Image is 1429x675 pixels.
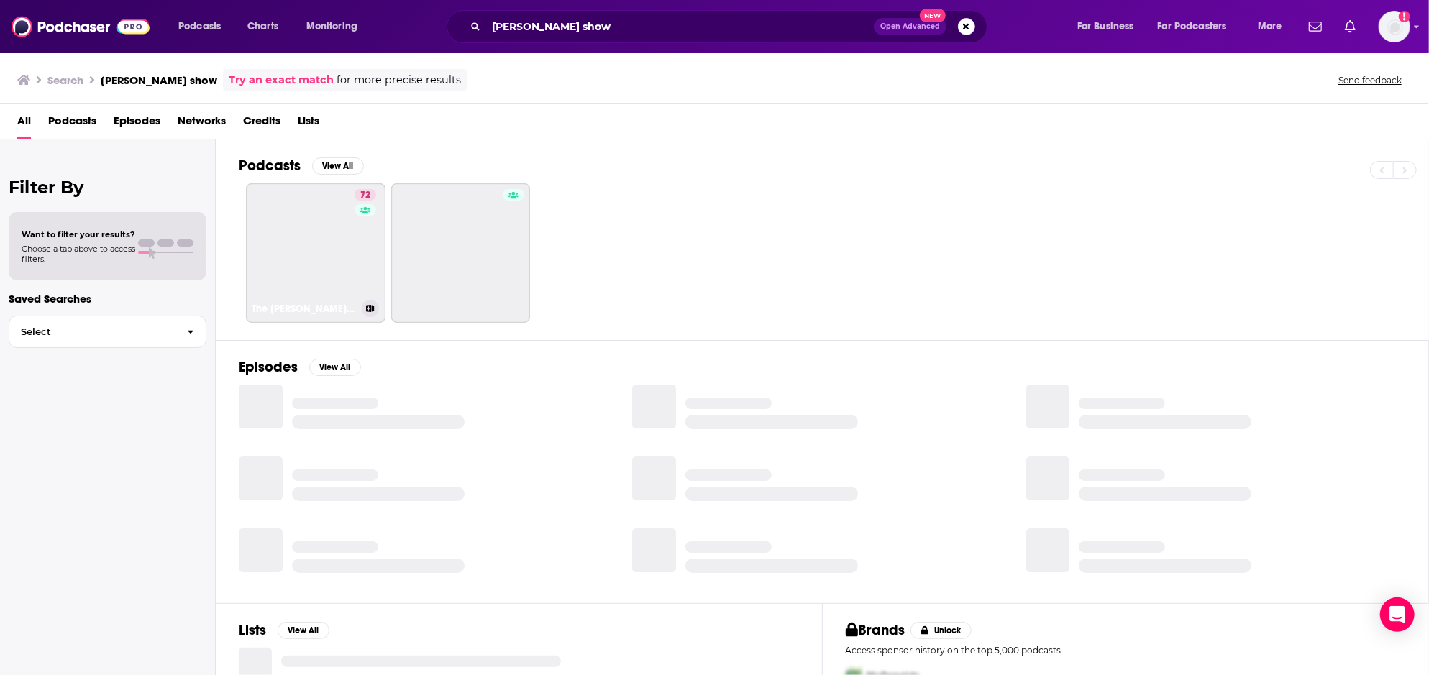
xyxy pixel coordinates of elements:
p: Saved Searches [9,292,206,306]
a: PodcastsView All [239,157,364,175]
button: open menu [296,15,376,38]
button: View All [312,157,364,175]
h2: Podcasts [239,157,301,175]
div: Open Intercom Messenger [1380,597,1415,632]
span: Podcasts [178,17,221,37]
a: Charts [238,15,287,38]
a: Lists [298,109,319,139]
h2: Brands [846,621,905,639]
a: All [17,109,31,139]
button: open menu [1248,15,1300,38]
a: 72 [355,189,376,201]
button: open menu [1067,15,1152,38]
h2: Episodes [239,358,298,376]
span: Charts [247,17,278,37]
span: Select [9,327,175,336]
h3: Search [47,73,83,87]
span: More [1258,17,1282,37]
button: View All [309,359,361,376]
button: open menu [1149,15,1248,38]
a: EpisodesView All [239,358,361,376]
button: Unlock [910,622,972,639]
button: open menu [168,15,239,38]
p: Access sponsor history on the top 5,000 podcasts. [846,645,1406,656]
a: 72The [PERSON_NAME] Show [246,183,385,323]
button: View All [278,622,329,639]
span: for more precise results [337,72,461,88]
a: Show notifications dropdown [1339,14,1361,39]
button: Open AdvancedNew [874,18,946,35]
a: Show notifications dropdown [1303,14,1328,39]
svg: Add a profile image [1399,11,1410,22]
h2: Lists [239,621,266,639]
a: Podcasts [48,109,96,139]
a: Networks [178,109,226,139]
button: Select [9,316,206,348]
div: Search podcasts, credits, & more... [460,10,1001,43]
a: Episodes [114,109,160,139]
button: Show profile menu [1379,11,1410,42]
span: For Podcasters [1158,17,1227,37]
span: Want to filter your results? [22,229,135,239]
button: Send feedback [1334,74,1406,86]
input: Search podcasts, credits, & more... [486,15,874,38]
span: Monitoring [306,17,357,37]
a: Try an exact match [229,72,334,88]
img: User Profile [1379,11,1410,42]
a: ListsView All [239,621,329,639]
span: 72 [360,188,370,203]
span: Logged in as Ashley_Beenen [1379,11,1410,42]
span: Choose a tab above to access filters. [22,244,135,264]
h3: [PERSON_NAME] show [101,73,217,87]
span: For Business [1077,17,1134,37]
h3: The [PERSON_NAME] Show [252,303,356,315]
a: Credits [243,109,280,139]
span: Open Advanced [880,23,940,30]
img: Podchaser - Follow, Share and Rate Podcasts [12,13,150,40]
h2: Filter By [9,177,206,198]
span: New [920,9,946,22]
